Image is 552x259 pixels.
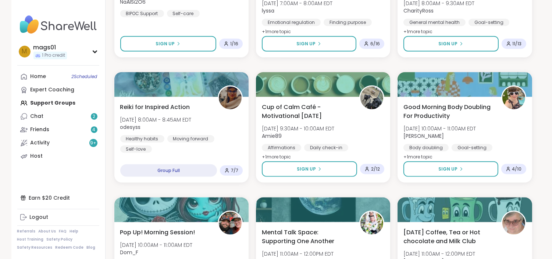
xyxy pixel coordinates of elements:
div: Host [31,153,43,160]
div: Goal-setting [469,19,509,26]
span: 4 [93,127,96,133]
span: Sign Up [156,41,175,47]
a: Blog [87,245,96,250]
b: CharityRoss [403,7,434,14]
span: Good Morning Body Doubling For Productivity [403,103,493,120]
div: Emotional regulation [262,19,321,26]
b: Amie89 [262,132,282,140]
a: Friends4 [17,123,99,136]
span: 7 / 7 [231,168,238,174]
img: Susan [502,212,525,235]
span: Pop Up! Morning Session! [120,228,195,237]
a: Safety Policy [47,237,73,242]
span: Mental Talk Space: Supporting One Another [262,228,351,246]
img: odesyss [219,87,242,109]
span: [DATE] Coffee, Tea or Hot chocolate and Milk Club [403,228,493,246]
span: Reiki for Inspired Action [120,103,190,112]
img: JollyJessie38 [360,212,383,235]
div: Chat [31,113,44,120]
span: 6 / 16 [370,41,380,47]
button: Sign Up [403,36,498,52]
div: Self-care [167,10,200,17]
a: Chat2 [17,110,99,123]
span: 2 Scheduled [72,74,97,80]
b: lyssa [262,7,274,14]
img: Dom_F [219,212,242,235]
div: Daily check-in [304,144,348,151]
span: [DATE] 9:30AM - 10:00AM EDT [262,125,334,132]
div: Moving forward [167,135,214,143]
div: Expert Coaching [31,86,75,94]
img: Adrienne_QueenOfTheDawn [502,87,525,109]
span: [DATE] 11:00AM - 12:00PM EDT [403,250,475,258]
a: Referrals [17,229,36,234]
div: Body doubling [403,144,449,151]
span: 11 / 13 [513,41,522,47]
span: 4 / 10 [512,166,522,172]
span: 9 + [90,140,96,146]
button: Sign Up [262,36,356,52]
span: 1 Pro credit [42,52,65,59]
div: Goal-setting [452,144,492,151]
b: odesyss [120,123,141,131]
span: Sign Up [297,166,316,172]
span: m [22,47,27,56]
a: Safety Resources [17,245,53,250]
span: Sign Up [438,41,457,47]
div: Home [31,73,46,80]
span: [DATE] 10:00AM - 11:00AM EDT [403,125,476,132]
div: Logout [30,214,49,221]
span: [DATE] 8:00AM - 8:45AM EDT [120,116,192,123]
a: FAQ [59,229,67,234]
button: Sign Up [262,161,357,177]
a: Host [17,150,99,163]
span: Cup of Calm Café - Motivational [DATE] [262,103,351,120]
div: General mental health [403,19,466,26]
div: Healthy habits [120,135,164,143]
a: Host Training [17,237,44,242]
div: BIPOC Support [120,10,164,17]
a: About Us [39,229,56,234]
span: [DATE] 10:00AM - 11:00AM EDT [120,241,193,249]
div: Self-love [120,146,152,153]
div: Friends [31,126,50,133]
a: Home2Scheduled [17,70,99,83]
div: Finding purpose [324,19,372,26]
span: Sign Up [438,166,457,172]
div: Group Full [120,164,217,177]
img: Amie89 [360,87,383,109]
span: 1 / 16 [230,41,238,47]
b: Dom_F [120,249,139,256]
img: ShareWell Nav Logo [17,12,99,38]
span: 2 / 12 [371,166,380,172]
div: Activity [31,139,50,147]
a: Activity9+ [17,136,99,150]
a: Expert Coaching [17,83,99,97]
div: Affirmations [262,144,301,151]
b: [PERSON_NAME] [403,132,444,140]
button: Sign Up [120,36,216,52]
div: mags01 [33,43,67,52]
span: [DATE] 11:00AM - 12:00PM EDT [262,250,334,258]
span: 2 [93,113,95,120]
a: Logout [17,211,99,224]
a: Redeem Code [56,245,84,250]
a: Help [70,229,79,234]
span: Sign Up [296,41,316,47]
div: Earn $20 Credit [17,191,99,204]
button: Sign Up [403,161,498,177]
